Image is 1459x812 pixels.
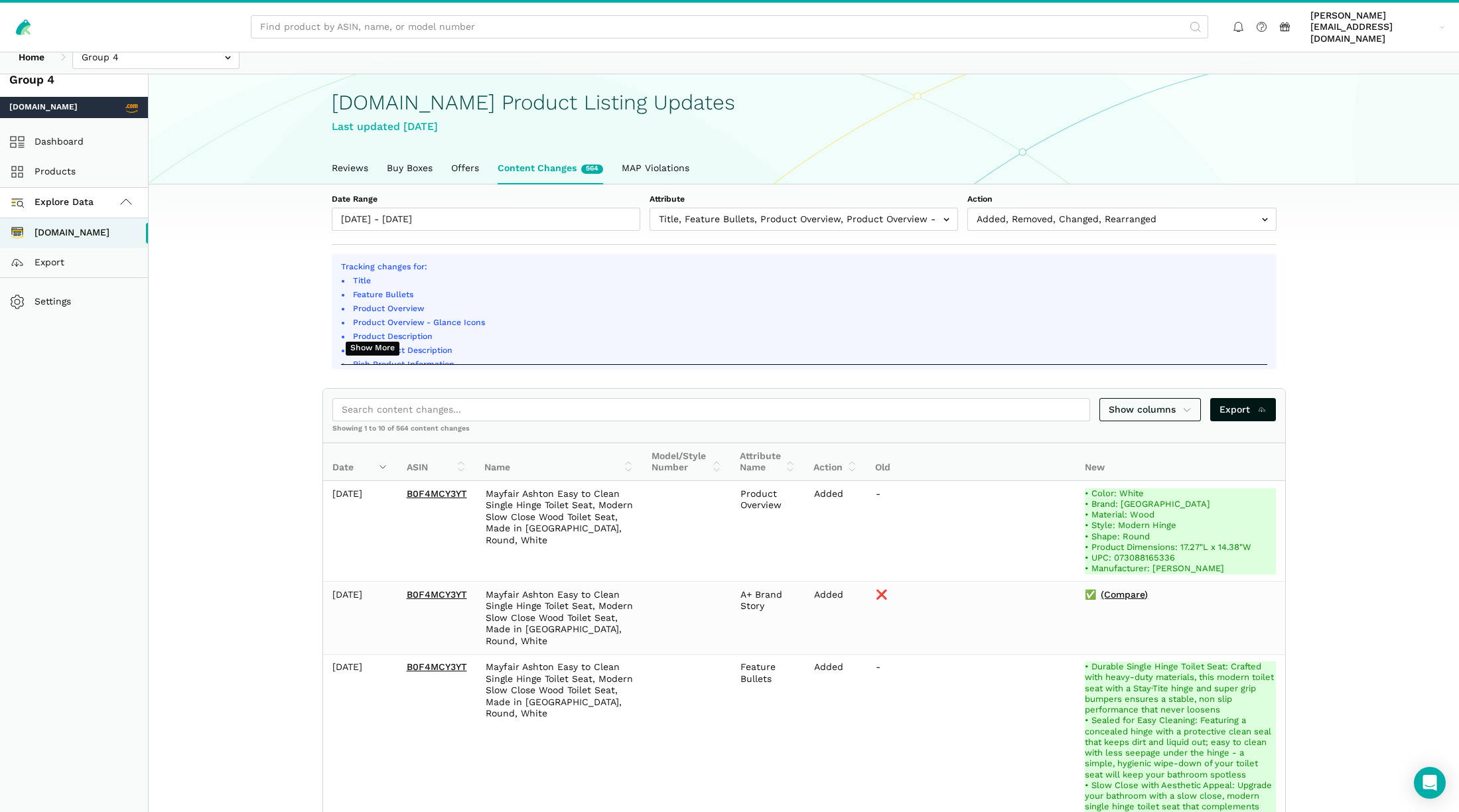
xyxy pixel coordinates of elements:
div: Last updated [DATE] [332,119,1277,135]
input: Find product by ASIN, name, or model number [251,15,1208,38]
div: Showing 1 to 10 of 564 content changes [323,424,1285,442]
td: A+ Brand Story [731,582,805,655]
ins: • Product Dimensions: 17.27"L x 14.38"W [1085,542,1275,553]
a: Export [1210,398,1276,421]
div: Group 4 [9,72,139,88]
li: Rich Product Information [351,359,1267,371]
ins: • Sealed for Easy Cleaning: Featuring a concealed hinge with a protective clean seal that keeps d... [1085,715,1275,780]
td: - [867,481,1076,582]
a: B0F4MCY3YT [407,488,467,499]
ins: • Shape: Round [1085,531,1275,542]
th: Date: activate to sort column ascending [323,443,397,481]
a: Content Changes564 [488,153,612,184]
span: Explore Data [14,194,94,210]
th: Action: activate to sort column ascending [804,443,866,481]
input: Title, Feature Bullets, Product Overview, Product Overview - Glance Icons, Product Description, R... [650,208,958,231]
ins: • Manufacturer: [PERSON_NAME] [1085,563,1275,574]
ins: • Material: Wood [1085,509,1275,520]
li: Product Description [351,331,1267,343]
li: Product Overview - Glance Icons [351,317,1267,329]
h1: [DOMAIN_NAME] Product Listing Updates [332,91,1277,114]
td: [DATE] [323,481,397,582]
a: Home [9,45,54,68]
th: Attribute Name: activate to sort column ascending [730,443,804,481]
li: Rich Product Description [351,345,1267,357]
th: New [1076,443,1285,481]
label: Action [967,194,1276,206]
th: Name: activate to sort column ascending [475,443,642,481]
label: Attribute [650,194,958,206]
input: Group 4 [72,45,240,68]
a: Offers [442,153,488,184]
div: ❌ [876,589,1066,601]
ins: • UPC: 073088165336 [1085,553,1275,563]
li: Title [351,275,1267,287]
div: Open Intercom Messenger [1414,767,1446,799]
a: [PERSON_NAME][EMAIL_ADDRESS][DOMAIN_NAME] [1306,7,1450,47]
a: (Compare) [1101,589,1148,601]
div: ✅ [1085,589,1275,601]
td: Added [805,582,867,655]
span: New content changes in the last week [581,165,603,174]
th: Old [866,443,1076,481]
ins: • Style: Modern Hinge [1085,520,1275,531]
ins: • Durable Single Hinge Toilet Seat: Crafted with heavy-duty materials, this modern toilet seat wi... [1085,661,1275,715]
span: Export [1219,403,1267,417]
a: Show columns [1099,398,1202,421]
th: ASIN: activate to sort column ascending [397,443,476,481]
th: Model/Style Number: activate to sort column ascending [642,443,730,481]
td: Added [805,481,867,582]
a: B0F4MCY3YT [407,661,467,672]
a: Buy Boxes [378,153,442,184]
td: Mayfair Ashton Easy to Clean Single Hinge Toilet Seat, Modern Slow Close Wood Toilet Seat, Made i... [476,481,644,582]
ins: • Color: White [1085,488,1275,499]
li: Feature Bullets [351,289,1267,301]
ins: • Brand: [GEOGRAPHIC_DATA] [1085,499,1275,509]
td: Product Overview [731,481,805,582]
label: Date Range [332,194,640,206]
span: [DOMAIN_NAME] [9,101,78,113]
button: Show More [346,342,399,356]
li: Product Overview [351,303,1267,315]
span: [PERSON_NAME][EMAIL_ADDRESS][DOMAIN_NAME] [1310,10,1435,45]
td: [DATE] [323,582,397,655]
input: Search content changes... [332,398,1090,421]
a: B0F4MCY3YT [407,589,467,600]
input: Added, Removed, Changed, Rearranged [967,208,1276,231]
a: Reviews [322,153,378,184]
p: Tracking changes for: [341,261,1267,273]
a: MAP Violations [612,153,699,184]
td: Mayfair Ashton Easy to Clean Single Hinge Toilet Seat, Modern Slow Close Wood Toilet Seat, Made i... [476,582,644,655]
span: Show columns [1109,403,1192,417]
